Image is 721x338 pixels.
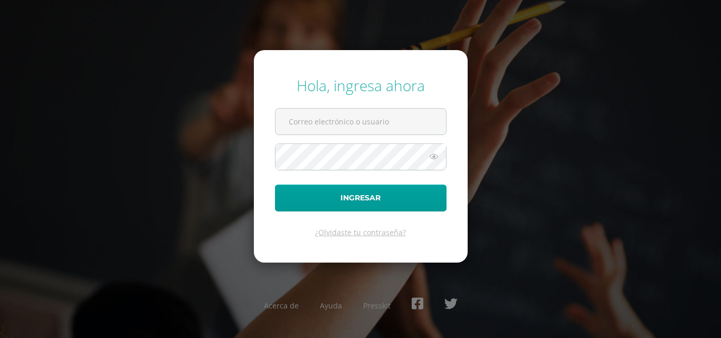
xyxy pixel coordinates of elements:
[275,75,447,95] div: Hola, ingresa ahora
[276,109,446,134] input: Correo electrónico o usuario
[264,301,299,311] a: Acerca de
[315,227,406,237] a: ¿Olvidaste tu contraseña?
[320,301,342,311] a: Ayuda
[275,185,447,211] button: Ingresar
[363,301,391,311] a: Presskit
